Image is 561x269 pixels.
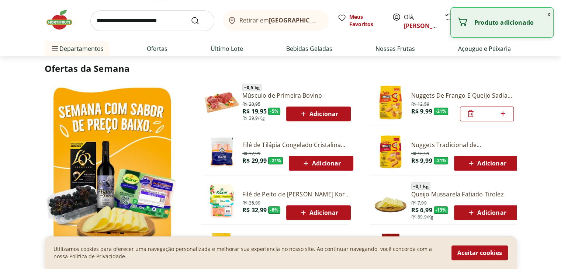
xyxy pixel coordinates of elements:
[411,149,429,157] span: R$ 12,59
[289,156,353,171] button: Adicionar
[375,44,415,53] a: Nossas Frutas
[242,91,351,99] a: Músculo de Primeira Bovino
[474,19,547,26] p: Produto adicionado
[51,40,104,57] span: Departamentos
[454,156,519,171] button: Adicionar
[337,13,383,28] a: Meus Favoritos
[204,233,239,268] img: Nuggets Crocantes de Frango Sadia 300g
[242,206,267,214] span: R$ 32,99
[411,214,434,220] span: R$ 69,9/Kg
[373,184,408,219] img: Principal
[458,44,511,53] a: Açougue e Peixaria
[451,245,508,260] button: Aceitar cookies
[286,44,332,53] a: Bebidas Geladas
[268,206,280,214] span: - 8 %
[45,62,517,75] h2: Ofertas da Semana
[242,107,267,115] span: R$ 19,95
[411,182,430,190] span: ~ 0,1 kg
[411,157,432,165] span: R$ 9,99
[45,9,82,31] img: Hortifruti
[373,134,408,170] img: Nuggets Tradicional de Frango Sadia - 300g
[301,159,341,168] span: Adicionar
[299,109,338,118] span: Adicionar
[268,157,283,164] span: - 21 %
[454,205,519,220] button: Adicionar
[204,85,239,120] img: Músculo de Primeira Bovino
[434,157,449,164] span: - 21 %
[286,205,351,220] button: Adicionar
[242,149,260,157] span: R$ 37,99
[242,157,267,165] span: R$ 29,99
[191,16,208,25] button: Submit Search
[411,107,432,115] span: R$ 9,99
[404,22,452,30] a: [PERSON_NAME]
[373,85,408,120] img: Nuggets de Frango e Queijo Sadia 300g
[467,208,506,217] span: Adicionar
[242,84,262,91] span: ~ 0,5 kg
[404,13,437,30] span: Olá,
[204,134,239,170] img: Filé de Tilápia Congelado Cristalina 400g
[269,16,393,24] b: [GEOGRAPHIC_DATA]/[GEOGRAPHIC_DATA]
[373,233,408,268] img: Café Três Corações Tradicional Almofada 500g
[544,8,553,20] button: Fechar notificação
[51,40,59,57] button: Menu
[204,184,239,219] img: Filé de Peito de Frango Congelado Korin 600g
[147,44,167,53] a: Ofertas
[434,108,449,115] span: - 21 %
[45,81,179,260] img: Ver todos
[411,100,429,107] span: R$ 12,59
[268,108,280,115] span: - 5 %
[211,44,243,53] a: Último Lote
[242,141,353,149] a: Filé de Tilápia Congelado Cristalina 400g
[411,199,427,206] span: R$ 7,99
[411,190,519,198] a: Queijo Mussarela Fatiado Tirolez
[411,141,519,149] a: Nuggets Tradicional de [PERSON_NAME] - 300g
[411,91,514,99] a: Nuggets De Frango E Queijo Sadia 300G
[286,106,351,121] button: Adicionar
[90,10,214,31] input: search
[299,208,338,217] span: Adicionar
[242,100,260,107] span: R$ 20,95
[239,17,321,24] span: Retirar em
[467,159,506,168] span: Adicionar
[434,206,449,214] span: - 13 %
[349,13,383,28] span: Meus Favoritos
[223,10,329,31] button: Retirar em[GEOGRAPHIC_DATA]/[GEOGRAPHIC_DATA]
[242,190,351,198] a: Filé de Peito de [PERSON_NAME] Korin 600g
[411,206,432,214] span: R$ 6,99
[53,245,443,260] p: Utilizamos cookies para oferecer uma navegação personalizada e melhorar sua experiencia no nosso ...
[242,199,260,206] span: R$ 35,99
[242,115,265,121] span: R$ 39,9/Kg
